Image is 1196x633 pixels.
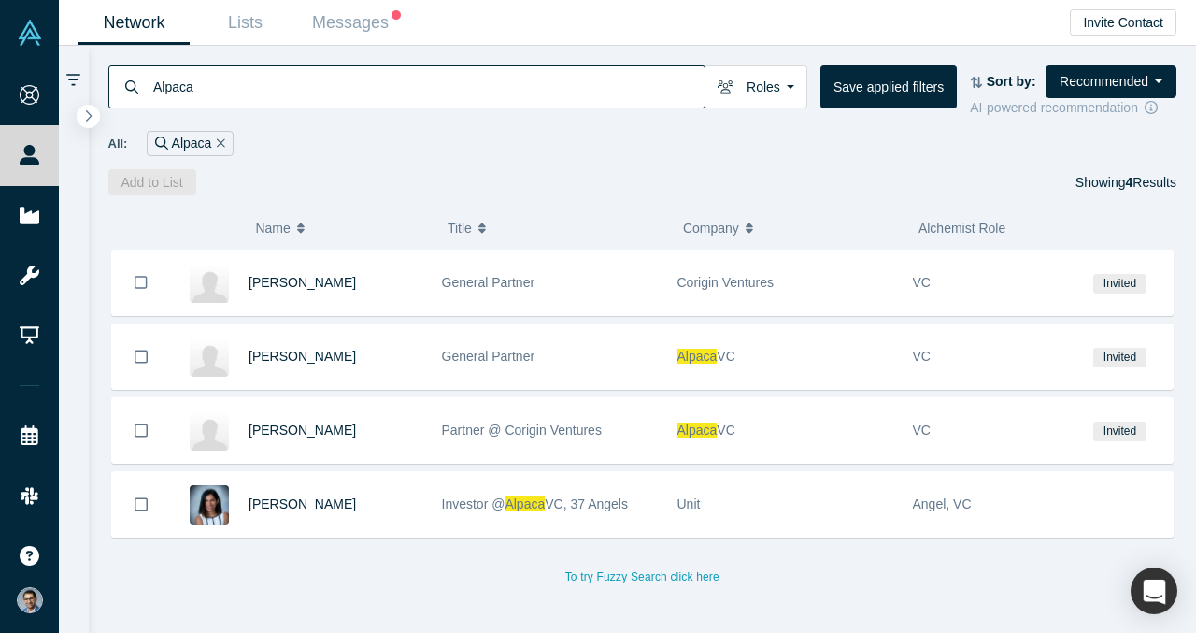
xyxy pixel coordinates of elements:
button: To try Fuzzy Search click here [552,565,733,589]
button: Add to List [108,169,196,195]
span: Alchemist Role [918,221,1005,236]
span: Title [448,209,472,248]
span: Corigin Ventures [677,275,775,290]
button: Invite Contact [1070,9,1176,36]
span: General Partner [442,349,535,364]
span: Invited [1093,422,1146,441]
button: Bookmark [112,250,170,315]
a: [PERSON_NAME] [249,423,356,438]
a: Messages [301,1,412,45]
a: [PERSON_NAME] [249,496,356,511]
span: General Partner [442,275,535,290]
img: VP Singh's Account [17,587,43,613]
span: Alpaca [677,349,718,364]
span: VC, 37 Angels [545,496,628,511]
button: Bookmark [112,472,170,537]
span: Unit [677,496,701,511]
strong: Sort by: [987,74,1036,89]
span: Alpaca [505,496,545,511]
button: Company [683,209,899,248]
img: Alchemist Vault Logo [17,20,43,46]
span: VC [913,349,931,364]
img: Aubrie Pagano's Profile Image [190,411,229,451]
input: Search by name, title, company, summary, expertise, investment criteria or topics of focus [151,65,705,108]
button: Title [448,209,663,248]
span: Company [683,209,739,248]
a: [PERSON_NAME] [249,275,356,290]
button: Roles [705,65,807,108]
span: All: [108,135,128,153]
span: VC [913,423,931,438]
span: Invited [1093,274,1146,294]
span: Investor @ [442,496,505,511]
div: AI-powered recommendation [970,98,1176,118]
button: Bookmark [112,398,170,463]
span: VC [913,275,931,290]
a: Network [78,1,190,45]
button: Recommended [1046,65,1176,98]
span: Partner @ Corigin Ventures [442,423,602,438]
span: VC [717,349,734,364]
img: David Goldberg's Profile Image [190,338,229,377]
button: Save applied filters [820,65,957,108]
img: Rhea Advani's Profile Image [190,485,229,525]
a: [PERSON_NAME] [249,349,356,364]
span: Angel, VC [913,496,972,511]
span: Results [1126,175,1176,190]
button: Bookmark [112,324,170,389]
img: Ryan Freedman's Profile Image [190,264,229,303]
a: Lists [190,1,301,45]
button: Remove Filter [211,133,225,154]
div: Alpaca [147,131,234,156]
strong: 4 [1126,175,1133,190]
button: Name [255,209,428,248]
span: Invited [1093,348,1146,367]
span: Alpaca [677,423,718,438]
span: VC [717,423,734,438]
span: Name [255,209,290,248]
div: Showing [1075,169,1176,195]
